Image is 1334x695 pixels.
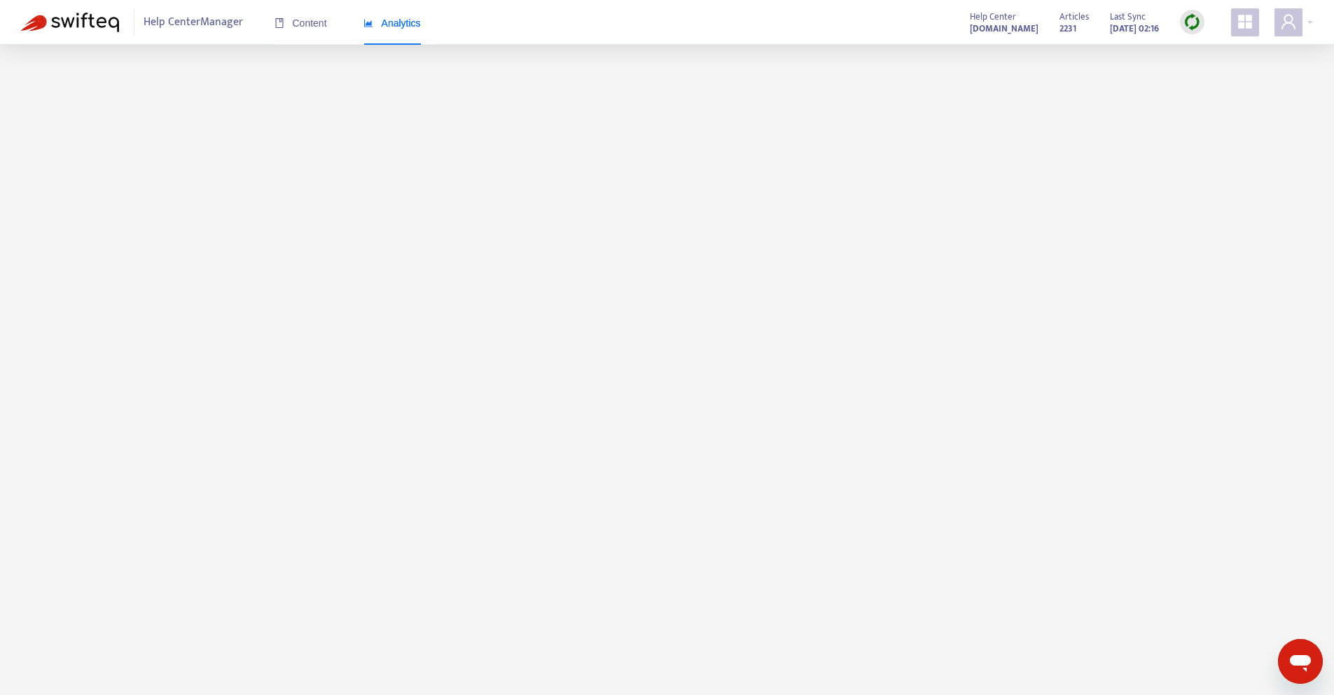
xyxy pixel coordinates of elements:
span: user [1280,13,1297,30]
span: Articles [1059,9,1089,24]
img: sync.dc5367851b00ba804db3.png [1183,13,1201,31]
img: Swifteq [21,13,119,32]
strong: [DOMAIN_NAME] [970,21,1038,36]
iframe: Button to launch messaging window [1278,639,1323,684]
strong: 2231 [1059,21,1076,36]
span: Last Sync [1110,9,1146,24]
a: [DOMAIN_NAME] [970,20,1038,36]
span: appstore [1237,13,1253,30]
span: Content [275,17,327,29]
span: area-chart [363,18,373,28]
span: Analytics [363,17,421,29]
span: Help Center Manager [144,9,243,36]
span: Help Center [970,9,1016,24]
span: book [275,18,284,28]
strong: [DATE] 02:16 [1110,21,1159,36]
